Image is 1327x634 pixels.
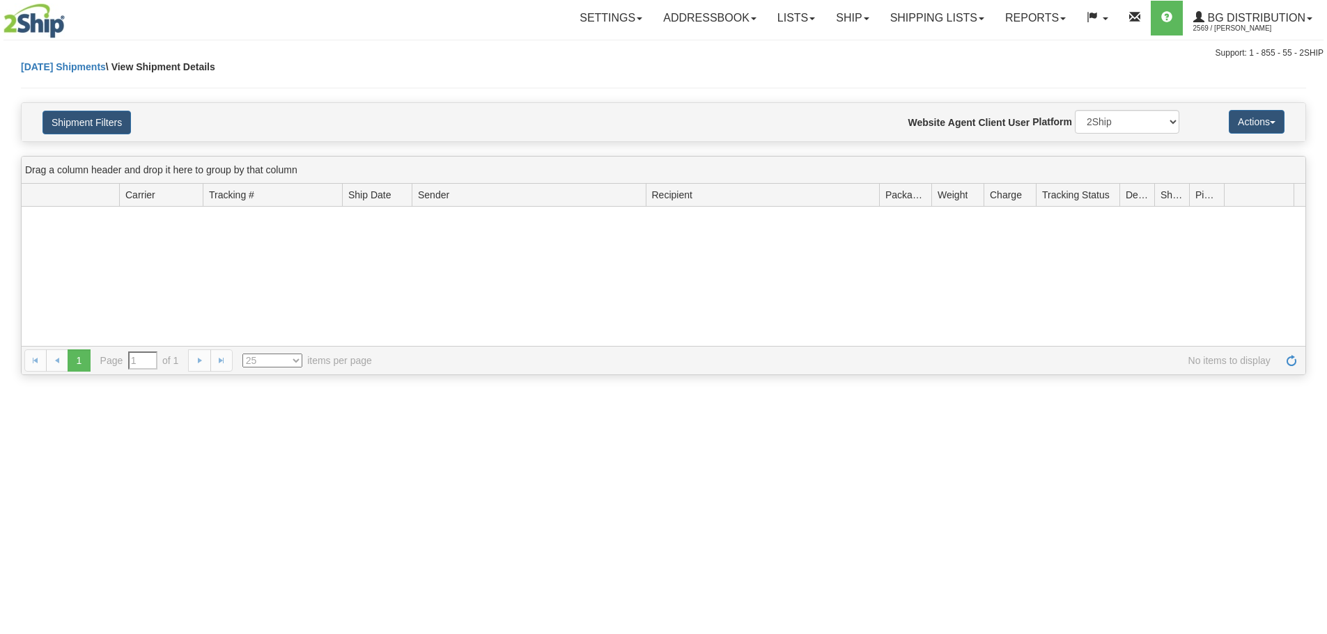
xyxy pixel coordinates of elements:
span: Carrier [125,188,155,202]
button: Shipment Filters [42,111,131,134]
div: grid grouping header [22,157,1305,184]
label: Client [978,116,1005,129]
span: Pickup Status [1195,188,1218,202]
a: Shipping lists [880,1,995,35]
span: Shipment Issues [1161,188,1184,202]
a: Addressbook [653,1,767,35]
label: Website [908,116,945,129]
span: Recipient [652,188,692,202]
label: User [1008,116,1030,129]
img: logo2569.jpg [3,3,65,38]
button: Actions [1229,110,1285,134]
a: Settings [569,1,653,35]
a: BG Distribution 2569 / [PERSON_NAME] [1183,1,1323,35]
span: Delivery Status [1126,188,1149,202]
span: Charge [990,188,1022,202]
a: Reports [995,1,1076,35]
span: 1 [68,349,90,372]
span: No items to display [391,354,1271,367]
span: Ship Date [348,188,391,202]
a: Ship [825,1,879,35]
a: Refresh [1280,349,1303,372]
span: Tracking Status [1042,188,1110,202]
label: Agent [948,116,976,129]
span: items per page [242,354,372,367]
a: [DATE] Shipments [21,61,106,72]
span: \ View Shipment Details [106,61,215,72]
span: Page of 1 [100,351,179,370]
span: BG Distribution [1204,12,1305,24]
a: Lists [767,1,825,35]
span: Packages [885,188,926,202]
span: Tracking # [209,188,254,202]
div: Support: 1 - 855 - 55 - 2SHIP [3,47,1324,59]
span: Sender [418,188,449,202]
label: Platform [1032,115,1072,129]
span: 2569 / [PERSON_NAME] [1193,22,1298,35]
span: Weight [938,188,968,202]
